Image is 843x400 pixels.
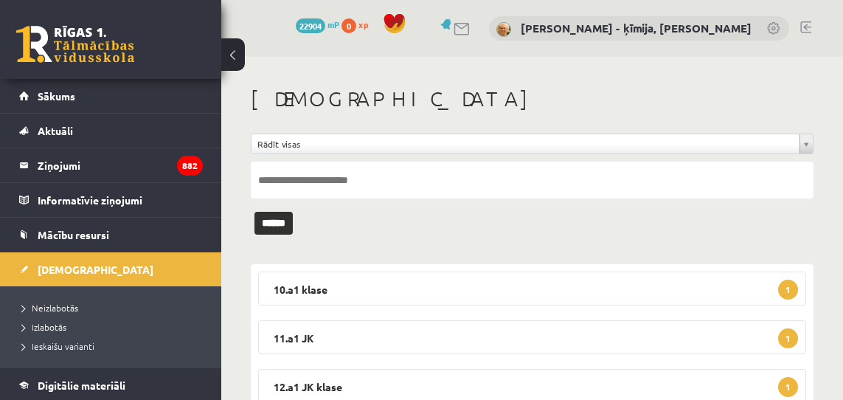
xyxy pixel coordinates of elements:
[251,86,813,111] h1: [DEMOGRAPHIC_DATA]
[16,26,134,63] a: Rīgas 1. Tālmācības vidusskola
[258,320,806,354] legend: 11.a1 JK
[22,320,207,334] a: Izlabotās
[22,302,78,314] span: Neizlabotās
[341,18,356,33] span: 0
[778,328,798,348] span: 1
[19,148,203,182] a: Ziņojumi882
[38,148,203,182] legend: Ziņojumi
[38,124,73,137] span: Aktuāli
[19,79,203,113] a: Sākums
[22,339,207,353] a: Ieskaišu varianti
[38,89,75,103] span: Sākums
[521,21,752,35] a: [PERSON_NAME] - ķīmija, [PERSON_NAME]
[778,377,798,397] span: 1
[19,218,203,252] a: Mācību resursi
[358,18,368,30] span: xp
[778,280,798,300] span: 1
[38,228,109,241] span: Mācību resursi
[327,18,339,30] span: mP
[19,114,203,148] a: Aktuāli
[496,22,511,37] img: Dzintra Birska - ķīmija, ķīmija II
[341,18,375,30] a: 0 xp
[22,301,207,314] a: Neizlabotās
[22,340,94,352] span: Ieskaišu varianti
[22,321,66,333] span: Izlabotās
[251,134,813,154] a: Rādīt visas
[38,379,125,392] span: Digitālie materiāli
[38,183,203,217] legend: Informatīvie ziņojumi
[19,183,203,217] a: Informatīvie ziņojumi
[257,134,794,154] span: Rādīt visas
[177,156,203,176] i: 882
[38,263,153,276] span: [DEMOGRAPHIC_DATA]
[296,18,339,30] a: 22904 mP
[19,252,203,286] a: [DEMOGRAPHIC_DATA]
[258,272,806,306] legend: 10.a1 klase
[296,18,325,33] span: 22904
